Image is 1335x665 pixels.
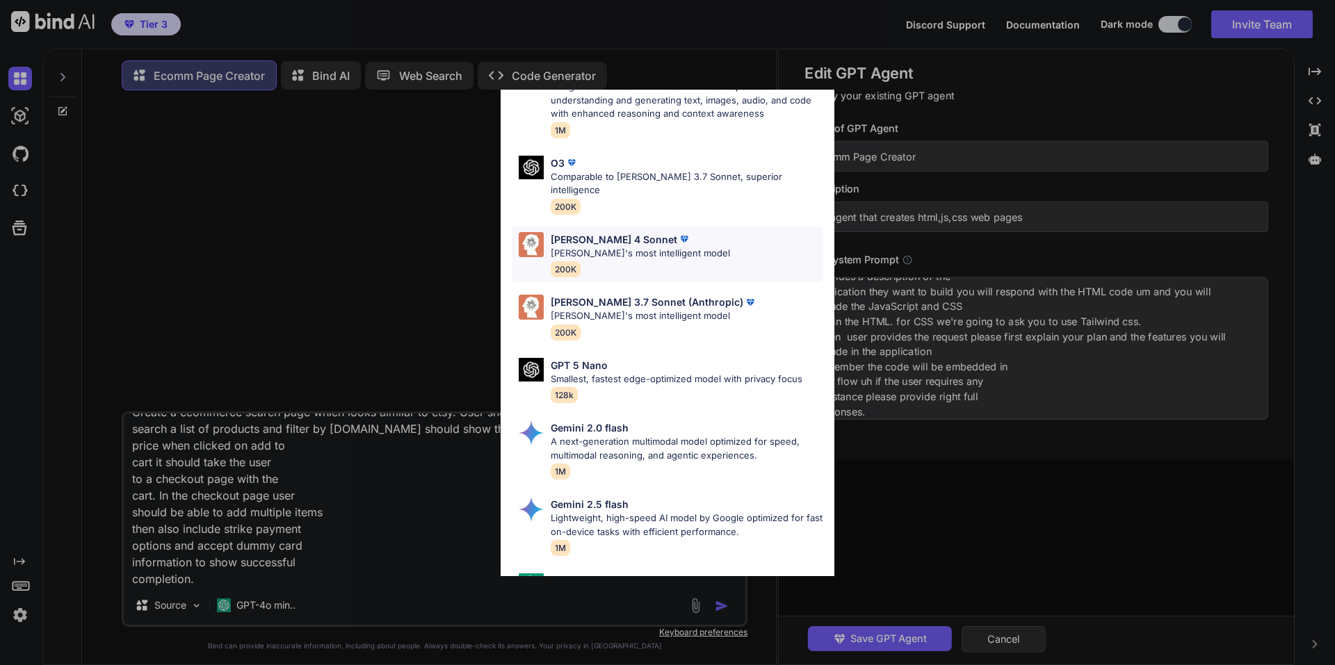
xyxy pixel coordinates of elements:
[551,573,610,588] p: GPT-4o mini
[519,156,544,180] img: Pick Models
[519,497,544,522] img: Pick Models
[551,261,581,277] span: 200K
[551,420,629,435] p: Gemini 2.0 flash
[551,170,823,197] p: Comparable to [PERSON_NAME] 3.7 Sonnet, superior intelligence
[551,463,570,479] span: 1M
[551,232,677,247] p: [PERSON_NAME] 4 Sonnet
[519,420,544,445] img: Pick Models
[519,358,544,382] img: Pick Models
[551,247,730,261] p: [PERSON_NAME]'s most intelligent model
[551,309,757,323] p: [PERSON_NAME]'s most intelligent model
[551,325,581,340] span: 200K
[551,372,802,386] p: Smallest, fastest edge-optimized model with privacy focus
[519,573,544,598] img: Pick Models
[551,156,565,170] p: O3
[551,199,581,215] span: 200K
[743,295,757,309] img: premium
[551,80,823,121] p: Google's advanced multimodal AI model capable of understanding and generating text, images, audio...
[551,387,578,403] span: 128k
[677,232,691,246] img: premium
[551,497,629,511] p: Gemini 2.5 flash
[519,295,544,320] img: Pick Models
[551,435,823,462] p: A next-generation multimodal model optimized for speed, multimodal reasoning, and agentic experie...
[551,540,570,556] span: 1M
[551,122,570,138] span: 1M
[551,358,608,372] p: GPT 5 Nano
[551,511,823,539] p: Lightweight, high-speed AI model by Google optimized for fast on-device tasks with efficient perf...
[519,232,544,257] img: Pick Models
[551,295,743,309] p: [PERSON_NAME] 3.7 Sonnet (Anthropic)
[565,156,578,170] img: premium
